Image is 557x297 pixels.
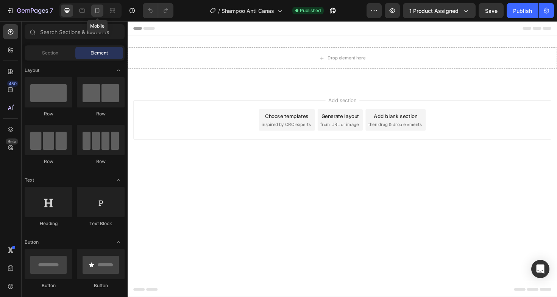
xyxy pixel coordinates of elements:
[531,260,549,278] div: Open Intercom Messenger
[403,3,476,18] button: 1 product assigned
[261,96,307,104] div: Add blank section
[205,96,245,104] div: Generate layout
[218,7,220,15] span: /
[142,106,194,113] span: inspired by CRO experts
[77,110,125,117] div: Row
[485,8,498,14] span: Save
[77,220,125,227] div: Text Block
[112,236,125,248] span: Toggle open
[409,7,459,15] span: 1 product assigned
[7,81,18,87] div: 450
[128,21,557,297] iframe: Design area
[6,138,18,145] div: Beta
[112,174,125,186] span: Toggle open
[143,3,173,18] div: Undo/Redo
[25,110,72,117] div: Row
[204,106,245,113] span: from URL or image
[112,64,125,76] span: Toggle open
[222,7,274,15] span: Shampoo Anti Canas
[209,79,245,87] span: Add section
[479,3,504,18] button: Save
[212,36,252,42] div: Drop element here
[25,67,39,74] span: Layout
[25,220,72,227] div: Heading
[50,6,53,15] p: 7
[25,158,72,165] div: Row
[25,24,125,39] input: Search Sections & Elements
[25,239,39,246] span: Button
[25,177,34,183] span: Text
[42,50,58,56] span: Section
[513,7,532,15] div: Publish
[507,3,538,18] button: Publish
[77,282,125,289] div: Button
[25,282,72,289] div: Button
[90,50,108,56] span: Element
[146,96,192,104] div: Choose templates
[255,106,311,113] span: then drag & drop elements
[77,158,125,165] div: Row
[3,3,56,18] button: 7
[300,7,321,14] span: Published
